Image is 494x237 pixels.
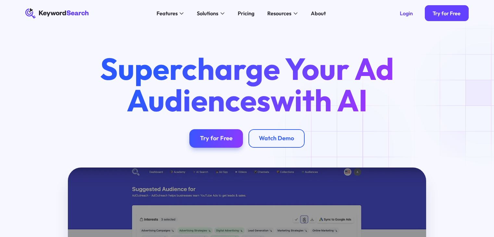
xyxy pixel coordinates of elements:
[88,53,406,116] h1: Supercharge Your Ad Audiences
[234,8,258,19] a: Pricing
[157,9,178,18] div: Features
[267,9,291,18] div: Resources
[197,9,218,18] div: Solutions
[259,135,294,142] div: Watch Demo
[271,81,368,119] span: with AI
[311,9,326,18] div: About
[307,8,330,19] a: About
[425,5,469,21] a: Try for Free
[400,10,413,17] div: Login
[200,135,233,142] div: Try for Free
[238,9,254,18] div: Pricing
[392,5,421,21] a: Login
[433,10,461,17] div: Try for Free
[189,129,243,148] a: Try for Free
